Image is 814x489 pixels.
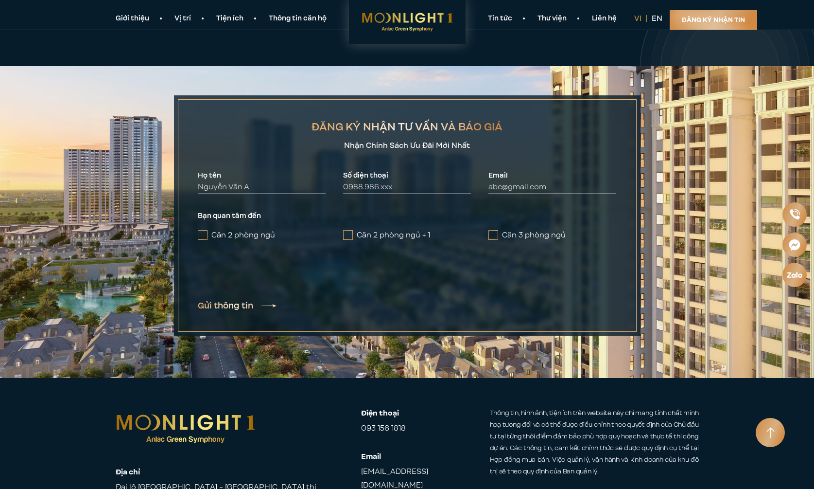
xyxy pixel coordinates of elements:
label: Căn 2 phòng ngủ + 1 [343,229,471,241]
a: 093 156 1818 [361,423,406,434]
button: Gửi thông tin [198,300,277,311]
iframe: reCAPTCHA [198,256,346,294]
strong: Điện thoại [361,407,453,419]
input: 0988.986.xxx [343,181,471,194]
a: Thông tin căn hộ [256,14,339,24]
p: Thông tin, hình ảnh, tiện ích trên website này chỉ mang tính chất minh hoạ tương đối và có thể đư... [490,407,699,477]
a: Tin tức [475,14,525,24]
strong: Email [361,451,453,462]
input: abc@gmail.com [488,181,616,194]
a: Tiện ích [204,14,256,24]
label: Số điện thoại [343,171,471,181]
img: Phone icon [788,208,801,221]
h2: ĐĂNG KÝ NHẬN TƯ VẤN VÀ BÁO GIÁ [312,119,502,135]
img: Zalo icon [786,270,803,279]
img: Moonlight 1 – CĐT Anlac Group [96,395,275,463]
a: Thư viện [525,14,579,24]
img: Messenger icon [787,237,802,252]
a: en [652,13,662,24]
p: Nhận Chính Sách Ưu Đãi Mới Nhất [198,140,617,151]
a: Vị trí [162,14,204,24]
strong: Địa chỉ [116,466,325,478]
a: Giới thiệu [103,14,162,24]
a: vi [634,13,641,24]
input: Nguyễn Văn A [198,181,326,194]
a: Đăng ký nhận tin [670,10,757,30]
label: Căn 2 phòng ngủ [198,229,326,241]
img: Arrow icon [766,427,775,438]
label: Email [488,171,616,181]
label: Họ tên [198,171,326,181]
a: Liên hệ [579,14,629,24]
label: Bạn quan tâm đến [198,211,617,221]
label: Căn 3 phòng ngủ [488,229,616,241]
